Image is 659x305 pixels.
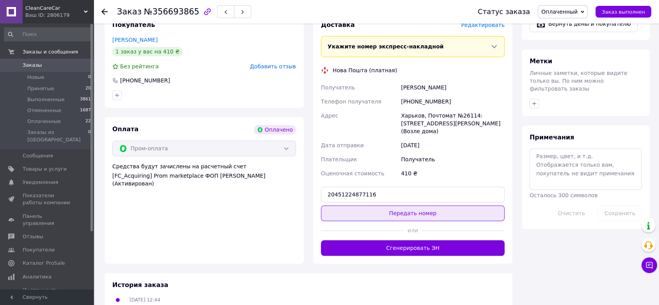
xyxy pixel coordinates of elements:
div: 410 ₴ [399,166,506,180]
span: Покупатели [23,246,55,253]
span: Укажите номер экспресс-накладной [328,43,444,50]
span: Добавить отзыв [250,63,296,70]
span: Панель управления [23,213,72,227]
input: Поиск [4,27,92,41]
div: Статус заказа [478,8,530,16]
span: Заказы и сообщения [23,48,78,55]
span: Заказы [23,62,42,69]
div: 1 заказ у вас на 410 ₴ [112,47,182,56]
span: Адрес [321,112,338,119]
span: Принятые [27,85,54,92]
span: 1687 [80,107,91,114]
span: №356693865 [144,7,199,16]
span: Получатель [321,84,355,91]
div: Ваш ID: 2806179 [25,12,94,19]
span: [DATE] 12:44 [129,297,160,303]
input: Номер экспресс-накладной [321,187,505,202]
span: Доставка [321,21,355,29]
span: Новые [27,74,44,81]
div: [PHONE_NUMBER] [399,95,506,109]
span: Уведомления [23,179,58,186]
span: Аналитика [23,273,51,280]
span: Осталось 300 символов [530,192,597,198]
span: Сообщения [23,152,53,159]
span: 3861 [80,96,91,103]
span: Каталог ProSale [23,260,65,267]
a: [PERSON_NAME] [112,37,158,43]
button: Вернуть деньги покупателю [530,16,638,32]
span: Заказ [117,7,142,16]
span: Показатели работы компании [23,192,72,206]
span: История заказа [112,281,168,289]
button: Сгенерировать ЭН [321,240,505,256]
span: Оценочная стоимость [321,170,384,177]
span: или [404,227,422,234]
span: CleanCareCar [25,5,84,12]
button: Чат с покупателем [641,257,657,273]
span: Редактировать [461,22,505,28]
span: 20 [85,85,91,92]
div: Вернуться назад [101,8,108,16]
span: 0 [88,129,91,143]
span: Дата отправки [321,142,364,148]
div: [DATE] [399,138,506,152]
span: 22 [85,118,91,125]
span: 0 [88,74,91,81]
span: Оплаченные [27,118,61,125]
span: Примечания [530,134,574,141]
span: Покупатель [112,21,155,29]
div: Средства будут зачислены на расчетный счет [112,162,296,187]
div: Харьков, Почтомат №26114: [STREET_ADDRESS][PERSON_NAME] (Возле дома) [399,109,506,138]
div: Оплачено [254,125,296,134]
span: Отзывы [23,233,43,240]
span: Оплата [112,125,138,133]
div: Нова Пошта (платная) [331,66,399,74]
span: Заказ выполнен [602,9,645,15]
button: Заказ выполнен [595,6,651,18]
span: Личные заметки, которые видите только вы. По ним можно фильтровать заказы [530,70,627,92]
span: Товары и услуги [23,166,67,173]
span: Плательщик [321,156,357,162]
span: Телефон получателя [321,98,381,105]
div: Получатель [399,152,506,166]
span: Метки [530,57,552,65]
div: [PERSON_NAME] [399,80,506,95]
span: Инструменты вебмастера и SEO [23,287,72,301]
span: Отмененные [27,107,61,114]
span: Выполненные [27,96,65,103]
div: [PHONE_NUMBER] [119,77,171,84]
span: Оплаченный [541,9,578,15]
div: [FC_Acquiring] Prom marketplace ФОП [PERSON_NAME] (Активирован) [112,172,296,187]
button: Передать номер [321,205,505,221]
span: Без рейтинга [120,63,159,70]
span: Заказы из [GEOGRAPHIC_DATA] [27,129,88,143]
